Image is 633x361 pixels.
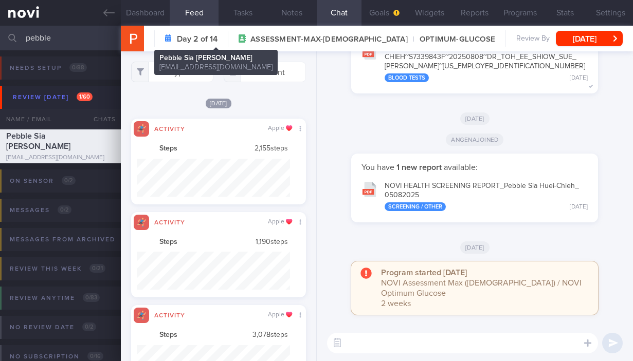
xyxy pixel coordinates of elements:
div: Apple [268,125,292,132]
span: ASSESSMENT-MAX-[DEMOGRAPHIC_DATA] [250,34,408,45]
span: 1,190 steps [256,238,288,247]
span: 0 / 88 [69,63,87,72]
div: [DATE] [570,74,588,82]
span: [DATE] [460,112,490,125]
button: All types [131,62,213,82]
strong: Steps [159,331,177,340]
div: Review anytime [7,291,102,305]
div: Messages [7,203,74,217]
div: Needs setup [7,61,89,75]
div: Activity [149,124,190,132]
strong: Day 2 of 14 [177,34,218,44]
div: [EMAIL_ADDRESS][DOMAIN_NAME] [6,154,115,162]
button: [DATE] [556,31,623,46]
span: Review By [516,34,550,44]
div: Messages from Archived [7,233,135,246]
button: NOVI HEALTH SCREENING REPORT_Pebble Sia Huei-Chieh_05082025 Screening / Other [DATE] [356,175,593,216]
span: 2,155 steps [255,144,288,154]
div: No review date [7,320,99,334]
span: OPTIMUM-GLUCOSE [408,34,495,45]
div: On sensor [7,174,78,188]
div: Activity [149,217,190,226]
span: Angena joined [446,134,503,146]
span: NOVI Assessment Max ([DEMOGRAPHIC_DATA]) / NOVI Optimum Glucose [381,279,582,297]
span: 0 / 2 [58,205,71,214]
span: 2 weeks [381,299,411,308]
div: QT603~PEBBLE_ SIA_ HUEI_ CHIEH~S7339843F~20250808~DR_ TOH_ EE_ SHIOW_ SUE_ [PERSON_NAME]~[US_EMPL... [385,44,588,83]
div: Blood Tests [385,73,429,82]
span: 0 / 2 [62,176,76,185]
strong: Steps [159,144,177,154]
span: 0 / 16 [87,352,103,360]
strong: 1 new report [394,163,444,172]
div: Apple [268,311,292,319]
div: NOVI HEALTH SCREENING REPORT_ Pebble Sia Huei-Chieh_ 05082025 [385,182,588,211]
span: [DATE] [460,241,490,254]
div: [DATE] [570,203,588,211]
span: Pebble Sia [PERSON_NAME] [6,132,70,150]
span: 3,078 steps [252,331,288,340]
p: You have available: [361,162,588,173]
div: Review [DATE] [10,90,95,104]
strong: Steps [159,238,177,247]
span: [DATE] [206,99,231,108]
div: Chats [80,109,121,129]
span: 1 / 60 [77,92,93,101]
div: Review this week [7,262,108,276]
div: Screening / Other [385,202,446,211]
strong: Program started [DATE] [381,269,467,277]
div: Apple [268,218,292,226]
div: Activity [149,310,190,319]
button: QT603~PEBBLE_SIA_HUEI_CHIEH~S7339843F~20250808~DR_TOH_EE_SHIOW_SUE_[PERSON_NAME]~[US_EMPLOYER_IDE... [356,37,593,88]
span: 0 / 21 [89,264,105,273]
span: 0 / 83 [83,293,100,302]
span: 0 / 2 [82,322,96,331]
